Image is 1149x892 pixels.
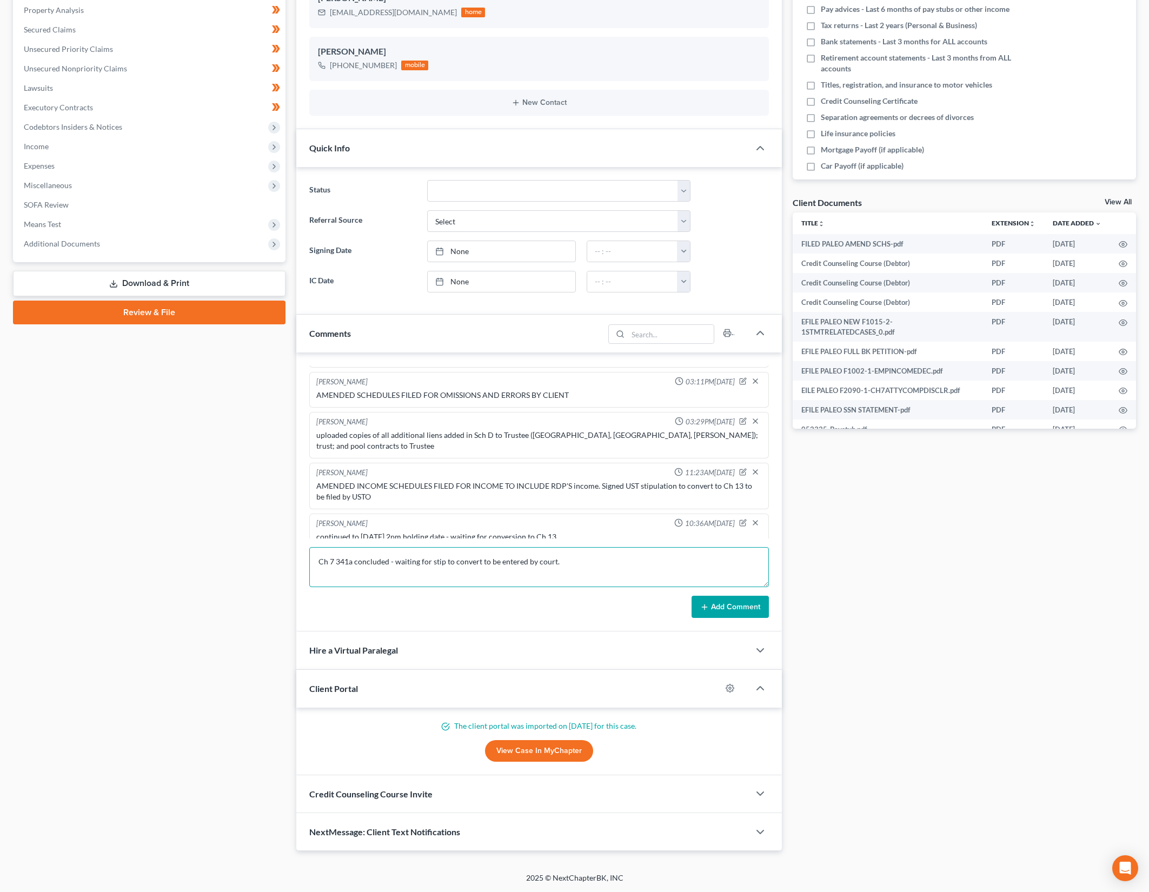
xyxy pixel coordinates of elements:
div: Client Documents [793,197,862,208]
td: PDF [983,273,1044,292]
span: Hire a Virtual Paralegal [309,645,398,655]
span: Credit Counseling Certificate [821,96,918,106]
td: [DATE] [1044,292,1110,312]
div: AMENDED INCOME SCHEDULES FILED FOR INCOME TO INCLUDE RDP'S income. Signed UST stipulation to conv... [316,481,761,502]
span: Comments [309,328,351,338]
td: [DATE] [1044,234,1110,254]
i: expand_more [1095,221,1101,227]
a: Unsecured Nonpriority Claims [15,59,285,78]
a: Property Analysis [15,1,285,20]
div: [EMAIL_ADDRESS][DOMAIN_NAME] [330,7,457,18]
button: New Contact [318,98,760,107]
td: EFILE PALEO FULL BK PETITION-pdf [793,342,983,361]
td: EFILE PALEO SSN STATEMENT-pdf [793,400,983,420]
a: View Case in MyChapter [485,740,593,762]
td: EFILE PALEO F1002-1-EMPINCOMEDEC.pdf [793,361,983,381]
div: uploaded copies of all additional liens added in Sch D to Trustee ([GEOGRAPHIC_DATA], [GEOGRAPHIC... [316,430,761,451]
div: [PERSON_NAME] [316,377,368,388]
a: Lawsuits [15,78,285,98]
div: mobile [401,61,428,70]
td: [DATE] [1044,312,1110,342]
span: NextMessage: Client Text Notifications [309,827,460,837]
input: Search... [628,325,714,343]
span: Credit Counseling Course Invite [309,789,433,799]
span: 03:29PM[DATE] [686,417,735,427]
div: [PHONE_NUMBER] [330,60,397,71]
td: PDF [983,381,1044,400]
td: FILED PALEO AMEND SCHS-pdf [793,234,983,254]
a: Unsecured Priority Claims [15,39,285,59]
span: Titles, registration, and insurance to motor vehicles [821,79,992,90]
span: Bank statements - Last 3 months for ALL accounts [821,36,987,47]
span: 03:11PM[DATE] [686,377,735,387]
a: SOFA Review [15,195,285,215]
span: Retirement account statements - Last 3 months from ALL accounts [821,52,1041,74]
div: [PERSON_NAME] [316,518,368,529]
td: PDF [983,234,1044,254]
button: Add Comment [692,596,769,618]
td: PDF [983,400,1044,420]
td: [DATE] [1044,254,1110,273]
div: [PERSON_NAME] [316,468,368,478]
span: Mortgage Payoff (if applicable) [821,144,924,155]
td: EFILE PALEO NEW F1015-2-1STMTRELATEDCASES_0.pdf [793,312,983,342]
div: Open Intercom Messenger [1112,855,1138,881]
span: Lawsuits [24,83,53,92]
a: None [428,271,576,292]
input: -- : -- [587,241,678,262]
a: Download & Print [13,271,285,296]
td: [DATE] [1044,361,1110,381]
span: Pay advices - Last 6 months of pay stubs or other income [821,4,1009,15]
td: Credit Counseling Course (Debtor) [793,292,983,312]
td: Credit Counseling Course (Debtor) [793,254,983,273]
td: PDF [983,361,1044,381]
span: 11:23AM[DATE] [685,468,735,478]
div: [PERSON_NAME] [318,45,760,58]
td: 052325_Paystub.pdf [793,420,983,439]
span: Means Test [24,219,61,229]
span: Separation agreements or decrees of divorces [821,112,974,123]
input: -- : -- [587,271,678,292]
span: Life insurance policies [821,128,895,139]
td: [DATE] [1044,273,1110,292]
a: Date Added expand_more [1053,219,1101,227]
div: [PERSON_NAME] [316,417,368,428]
div: AMENDED SCHEDULES FILED FOR OMISSIONS AND ERRORS BY CLIENT [316,390,761,401]
span: Tax returns - Last 2 years (Personal & Business) [821,20,977,31]
span: Additional Documents [24,239,100,248]
div: home [461,8,485,17]
span: Client Portal [309,683,358,694]
a: Titleunfold_more [801,219,825,227]
td: [DATE] [1044,400,1110,420]
a: Executory Contracts [15,98,285,117]
span: Car Payoff (if applicable) [821,161,904,171]
span: Income [24,142,49,151]
td: PDF [983,292,1044,312]
td: PDF [983,420,1044,439]
td: Credit Counseling Course (Debtor) [793,273,983,292]
a: View All [1105,198,1132,206]
span: Unsecured Nonpriority Claims [24,64,127,73]
a: None [428,241,576,262]
span: Property Analysis [24,5,84,15]
a: Review & File [13,301,285,324]
i: unfold_more [1029,221,1035,227]
a: Extensionunfold_more [992,219,1035,227]
td: PDF [983,254,1044,273]
td: [DATE] [1044,420,1110,439]
div: 2025 © NextChapterBK, INC [267,873,883,892]
td: [DATE] [1044,381,1110,400]
td: [DATE] [1044,342,1110,361]
td: PDF [983,312,1044,342]
label: IC Date [304,271,421,292]
i: unfold_more [818,221,825,227]
span: Unsecured Priority Claims [24,44,113,54]
span: SOFA Review [24,200,69,209]
a: Secured Claims [15,20,285,39]
span: Codebtors Insiders & Notices [24,122,122,131]
td: PDF [983,342,1044,361]
td: EILE PALEO F2090-1-CH7ATTYCOMPDISCLR.pdf [793,381,983,400]
label: Status [304,180,421,202]
span: 10:36AM[DATE] [685,518,735,529]
span: Miscellaneous [24,181,72,190]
